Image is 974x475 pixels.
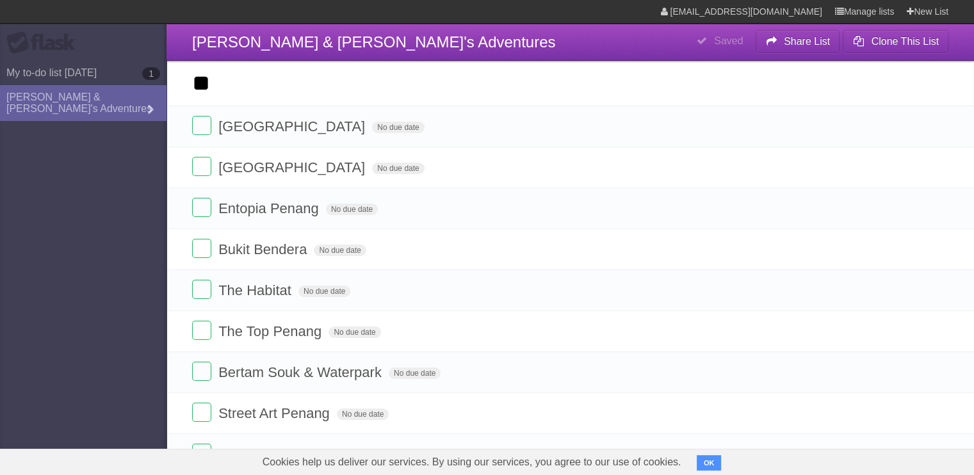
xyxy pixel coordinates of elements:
[192,321,211,340] label: Done
[843,30,948,53] button: Clone This List
[314,245,366,256] span: No due date
[218,323,325,339] span: The Top Penang
[714,35,743,46] b: Saved
[298,286,350,297] span: No due date
[389,367,441,379] span: No due date
[218,200,322,216] span: Entopia Penang
[192,403,211,422] label: Done
[192,116,211,135] label: Done
[337,408,389,420] span: No due date
[218,159,368,175] span: [GEOGRAPHIC_DATA]
[192,444,211,463] label: Done
[372,163,424,174] span: No due date
[756,30,840,53] button: Share List
[784,36,830,47] b: Share List
[697,455,722,471] button: OK
[329,326,380,338] span: No due date
[218,241,310,257] span: Bukit Bendera
[218,364,385,380] span: Bertam Souk & Waterpark
[218,282,295,298] span: The Habitat
[326,204,378,215] span: No due date
[142,67,160,80] b: 1
[250,449,694,475] span: Cookies help us deliver our services. By using our services, you agree to our use of cookies.
[218,118,368,134] span: [GEOGRAPHIC_DATA]
[218,446,396,462] span: The [GEOGRAPHIC_DATA]
[6,31,83,54] div: Flask
[218,405,333,421] span: Street Art Penang
[192,280,211,299] label: Done
[192,198,211,217] label: Done
[372,122,424,133] span: No due date
[871,36,939,47] b: Clone This List
[192,157,211,176] label: Done
[192,362,211,381] label: Done
[192,33,555,51] span: [PERSON_NAME] & [PERSON_NAME]'s Adventures
[192,239,211,258] label: Done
